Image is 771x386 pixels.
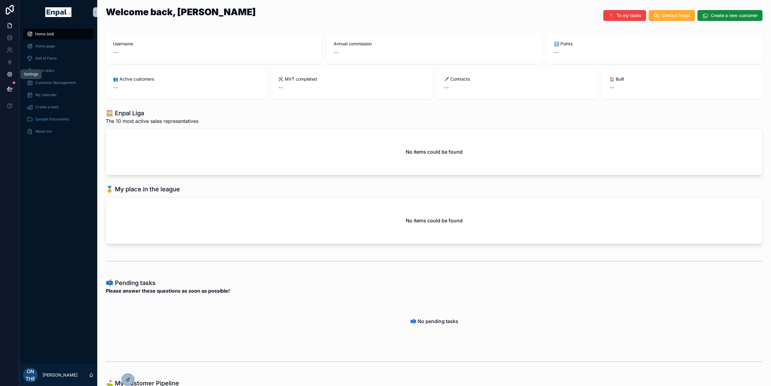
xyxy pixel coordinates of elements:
[113,83,118,92] span: --
[106,185,180,193] h1: 🏅 My place in the league
[334,41,535,47] span: Annual commission
[617,12,641,19] span: To my tasks
[609,76,755,82] span: 🏠 Built
[35,44,55,49] span: Home page
[35,32,54,37] span: Home (old)
[444,83,449,92] span: --
[35,68,54,73] span: Open tasks
[554,48,559,57] span: --
[35,80,76,85] span: Customer Management
[106,279,230,287] h1: 📫 Pending tasks
[23,53,94,64] a: Hall of Fame
[45,7,71,17] img: App logo
[43,372,77,378] p: [PERSON_NAME]
[444,76,590,82] span: 🖊️ Contracts
[24,72,38,77] div: Settings
[609,83,614,92] span: --
[113,48,118,57] span: --
[554,41,755,47] span: 🔝 Points
[106,7,256,16] h1: Welcome back, [PERSON_NAME]
[334,48,339,57] span: --
[35,56,57,61] span: Hall of Fame
[19,24,97,145] div: scrollable content
[406,148,463,155] h2: No items could be found
[106,287,230,294] strong: Please answer these questions as soon as possible!
[410,318,458,325] h2: 📫 No pending tasks
[106,117,198,125] span: The 10 most active sales representatives
[35,105,58,110] span: Create a lead
[35,117,69,122] span: Sample Documents
[23,77,94,88] a: Customer Management
[113,41,314,47] span: Username
[23,126,94,137] a: About me
[23,368,38,382] span: On the
[278,76,424,82] span: ⚒️ MVT completed
[23,41,94,52] a: Home page
[603,10,646,21] button: To my tasks
[23,29,94,40] a: Home (old)
[406,217,463,224] h2: No items could be found
[23,114,94,125] a: Sample Documents
[649,10,695,21] button: Contact Enpal
[35,92,57,97] span: My calendar
[35,129,52,134] span: About me
[662,12,690,19] span: Contact Enpal
[23,89,94,100] a: My calendar
[278,83,283,92] span: --
[23,65,94,76] a: Open tasks
[23,102,94,113] a: Create a lead
[697,10,762,21] button: Create a new customer
[711,12,758,19] span: Create a new customer
[106,109,198,117] h1: 🧮 Enpal Liga
[113,76,259,82] span: 👥 Active customers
